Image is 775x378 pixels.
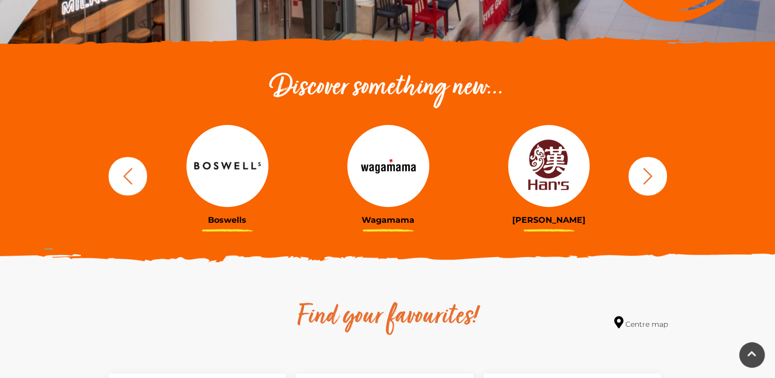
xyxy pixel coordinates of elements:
h2: Discover something new... [103,72,672,104]
a: Boswells [155,125,300,225]
h3: [PERSON_NAME] [476,215,622,225]
h2: Find your favourites! [201,301,575,333]
a: Centre map [614,316,668,330]
h3: Wagamama [316,215,461,225]
a: Wagamama [316,125,461,225]
a: [PERSON_NAME] [476,125,622,225]
h3: Boswells [155,215,300,225]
